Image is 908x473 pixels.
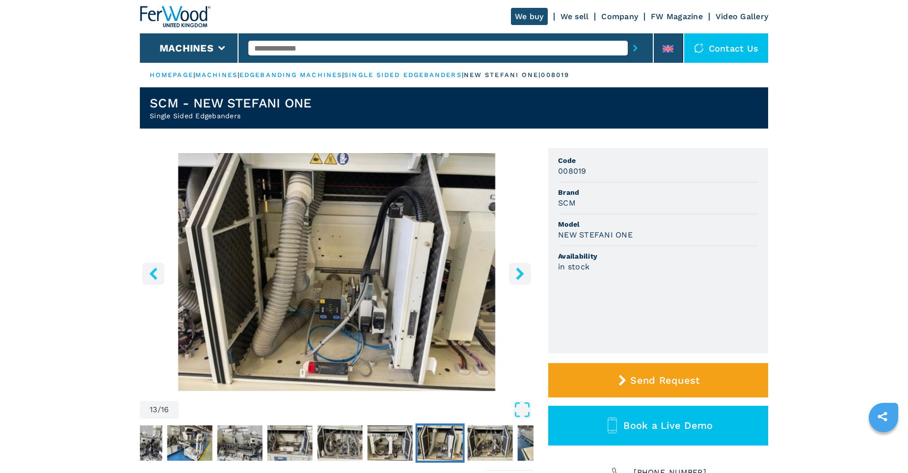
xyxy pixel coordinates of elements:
[342,71,344,79] span: |
[167,425,213,461] img: f8a941216ec6b03123a9ea1262517f18
[161,406,169,414] span: 16
[548,406,768,446] button: Book a Live Demo
[628,37,643,59] button: submit-button
[601,12,638,21] a: Company
[150,95,312,111] h1: SCM - NEW STEFANI ONE
[418,425,463,461] img: 96d77aedabc0584b75d44e01a85e02a7
[623,420,713,431] span: Book a Live Demo
[541,71,569,79] p: 008019
[140,153,534,391] img: Single Sided Edgebanders SCM NEW STEFANI ONE
[558,187,758,197] span: Brand
[630,374,699,386] span: Send Request
[150,71,193,79] a: HOMEPAGE
[344,71,461,79] a: single sided edgebanders
[316,423,365,463] button: Go to Slide 11
[165,423,214,463] button: Go to Slide 8
[117,425,162,461] img: 28f3ce6e5441830d34bbf492df91dd66
[140,6,211,27] img: Ferwood
[115,423,164,463] button: Go to Slide 7
[558,165,587,177] h3: 008019
[217,425,263,461] img: 3ecb2757ff8196cb10e570f4c3aac31d
[651,12,703,21] a: FW Magazine
[215,423,265,463] button: Go to Slide 9
[416,423,465,463] button: Go to Slide 13
[240,71,342,79] a: edgebanding machines
[511,8,548,25] a: We buy
[195,71,238,79] a: machines
[866,429,901,466] iframe: Chat
[160,42,214,54] button: Machines
[558,261,589,272] h3: in stock
[716,12,768,21] a: Video Gallery
[548,363,768,397] button: Send Request
[558,156,758,165] span: Code
[462,71,464,79] span: |
[238,71,240,79] span: |
[870,404,895,429] a: sharethis
[150,406,158,414] span: 13
[684,33,769,63] div: Contact us
[368,425,413,461] img: e3ff43d1eead2debb28298083044c8c7
[466,423,515,463] button: Go to Slide 14
[158,406,161,414] span: /
[181,401,531,419] button: Open Fullscreen
[266,423,315,463] button: Go to Slide 10
[193,71,195,79] span: |
[140,153,534,391] div: Go to Slide 13
[516,423,565,463] button: Go to Slide 15
[267,425,313,461] img: c70841e3c0929ce42ed20147eb374272
[518,425,563,461] img: 17b96c62a824999bf3e113069edae043
[468,425,513,461] img: 3c6acb431c37bc253b02df67d89245d0
[142,263,164,285] button: left-button
[561,12,589,21] a: We sell
[558,219,758,229] span: Model
[558,197,576,209] h3: SCM
[366,423,415,463] button: Go to Slide 12
[318,425,363,461] img: f4cbb96481c280323dafefccb2a73ec8
[694,43,704,53] img: Contact us
[150,111,312,121] h2: Single Sided Edgebanders
[509,263,531,285] button: right-button
[558,251,758,261] span: Availability
[558,229,633,240] h3: NEW STEFANI ONE
[464,71,541,79] p: new stefani one |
